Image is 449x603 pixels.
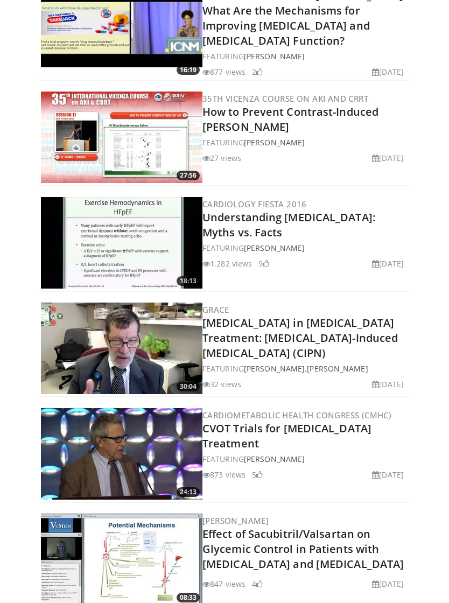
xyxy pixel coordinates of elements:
a: [PERSON_NAME] [202,515,269,526]
img: be008e0a-a0ad-4df7-9953-9e8e375f21de.300x170_q85_crop-smart_upscale.jpg [41,197,202,289]
span: 16:19 [177,65,200,75]
span: 30:04 [177,382,200,391]
div: FEATURING [202,453,408,465]
li: 2 [252,66,263,78]
li: 847 views [202,578,245,590]
a: Effect of Sacubitril/Valsartan on Glycemic Control in Patients with [MEDICAL_DATA] and [MEDICAL_D... [202,527,404,571]
span: 24:13 [177,487,200,497]
li: [DATE] [372,258,404,269]
li: 4 [252,578,263,590]
a: [MEDICAL_DATA] in [MEDICAL_DATA] Treatment: [MEDICAL_DATA]-Induced [MEDICAL_DATA] (CIPN) [202,315,398,360]
a: How to Prevent Contrast-Induced [PERSON_NAME] [202,104,378,134]
div: FEATURING [202,137,408,148]
a: [PERSON_NAME] [244,454,305,464]
a: [PERSON_NAME] [244,243,305,253]
li: 27 views [202,152,241,164]
a: Cardiometabolic Health Congress (CMHC) [202,410,391,420]
a: GRACE [202,304,229,315]
li: 32 views [202,378,241,390]
a: [PERSON_NAME] [244,137,305,148]
a: [PERSON_NAME] [244,363,305,374]
div: FEATURING , [202,363,408,374]
a: 18:13 [41,197,202,289]
li: 9 [258,258,269,269]
li: [DATE] [372,152,404,164]
img: 39ddd2e7-4fc9-4f68-a783-2ea9cfa4f019.300x170_q85_crop-smart_upscale.jpg [41,303,202,394]
a: CVOT Trials for [MEDICAL_DATA] Treatment [202,421,371,451]
a: [PERSON_NAME] [244,51,305,61]
a: 30:04 [41,303,202,394]
li: 873 views [202,469,245,480]
img: f721b868-3389-4c6a-aea6-33953cd37a17.300x170_q85_crop-smart_upscale.jpg [41,92,202,183]
li: 877 views [202,66,245,78]
li: [DATE] [372,378,404,390]
a: 27:56 [41,92,202,183]
div: FEATURING [202,242,408,254]
a: 24:13 [41,408,202,500]
li: 1,282 views [202,258,252,269]
li: [DATE] [372,578,404,590]
div: FEATURING [202,51,408,62]
a: 35th Vicenza Course on AKI and CRRT [202,93,368,104]
a: Cardiology Fiesta 2016 [202,199,307,209]
span: 08:33 [177,593,200,602]
li: 5 [252,469,263,480]
span: 18:13 [177,276,200,286]
li: [DATE] [372,469,404,480]
span: 27:56 [177,171,200,180]
a: Understanding [MEDICAL_DATA]: Myths vs. Facts [202,210,375,240]
li: [DATE] [372,66,404,78]
a: [PERSON_NAME] [307,363,368,374]
img: 5461784b-15c1-4116-997f-3ea1686814ba.300x170_q85_crop-smart_upscale.jpg [41,408,202,500]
